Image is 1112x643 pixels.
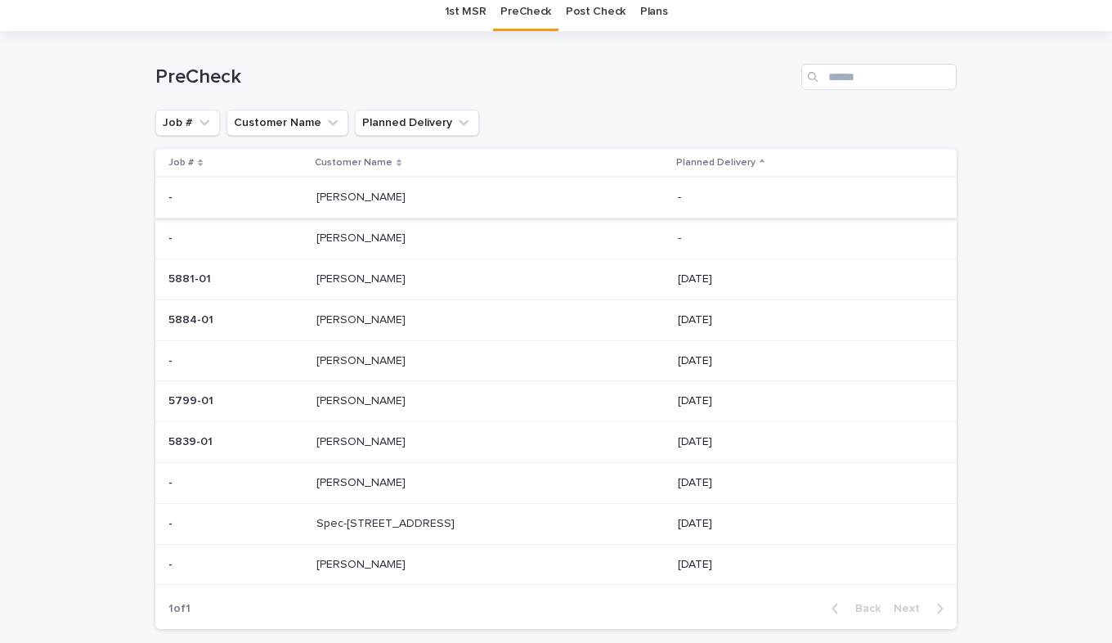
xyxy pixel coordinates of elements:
[678,476,930,490] p: [DATE]
[155,589,204,629] p: 1 of 1
[678,558,930,572] p: [DATE]
[678,435,930,449] p: [DATE]
[168,154,194,172] p: Job #
[226,110,348,136] button: Customer Name
[801,64,957,90] input: Search
[678,191,930,205] p: -
[678,517,930,531] p: [DATE]
[316,228,409,245] p: [PERSON_NAME]
[168,473,176,490] p: -
[355,110,479,136] button: Planned Delivery
[845,603,881,614] span: Back
[316,351,409,368] p: [PERSON_NAME]
[168,351,176,368] p: -
[168,310,217,327] p: 5884-01
[316,269,409,286] p: [PERSON_NAME]
[316,310,409,327] p: [PERSON_NAME]
[315,154,392,172] p: Customer Name
[678,232,930,245] p: -
[168,187,176,205] p: -
[678,354,930,368] p: [DATE]
[818,601,887,616] button: Back
[168,269,214,286] p: 5881-01
[155,299,957,340] tr: 5884-015884-01 [PERSON_NAME][PERSON_NAME] [DATE]
[316,555,409,572] p: [PERSON_NAME]
[155,422,957,463] tr: 5839-015839-01 [PERSON_NAME][PERSON_NAME] [DATE]
[678,394,930,408] p: [DATE]
[316,391,409,408] p: [PERSON_NAME]
[678,272,930,286] p: [DATE]
[155,110,220,136] button: Job #
[316,514,458,531] p: Spec-[STREET_ADDRESS]
[678,313,930,327] p: [DATE]
[168,432,216,449] p: 5839-01
[155,544,957,585] tr: -- [PERSON_NAME][PERSON_NAME] [DATE]
[155,503,957,544] tr: -- Spec-[STREET_ADDRESS]Spec-[STREET_ADDRESS] [DATE]
[155,65,795,89] h1: PreCheck
[168,391,217,408] p: 5799-01
[168,555,176,572] p: -
[155,340,957,381] tr: -- [PERSON_NAME][PERSON_NAME] [DATE]
[155,462,957,503] tr: -- [PERSON_NAME][PERSON_NAME] [DATE]
[894,603,930,614] span: Next
[316,473,409,490] p: [PERSON_NAME]
[155,381,957,422] tr: 5799-015799-01 [PERSON_NAME][PERSON_NAME] [DATE]
[316,187,409,205] p: [PERSON_NAME]
[168,228,176,245] p: -
[155,259,957,299] tr: 5881-015881-01 [PERSON_NAME][PERSON_NAME] [DATE]
[155,218,957,259] tr: -- [PERSON_NAME][PERSON_NAME] -
[316,432,409,449] p: [PERSON_NAME]
[676,154,756,172] p: Planned Delivery
[168,514,176,531] p: -
[887,601,957,616] button: Next
[155,178,957,218] tr: -- [PERSON_NAME][PERSON_NAME] -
